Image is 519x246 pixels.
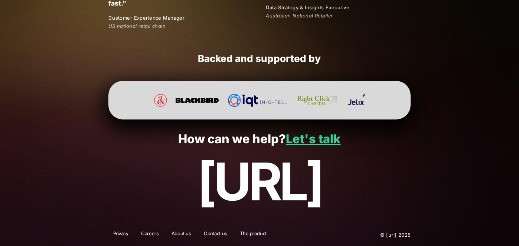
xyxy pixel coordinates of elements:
[108,230,133,240] a: Privacy
[266,13,333,19] em: Australian National Retailer
[228,94,287,107] img: In-Q-Tel (IQT)
[199,230,232,240] a: Contact us
[108,23,166,29] em: US national retail chain
[286,132,340,146] a: Let's talk
[235,230,271,240] a: The product
[136,230,163,240] a: Careers
[266,4,411,12] p: Data Strategy & Insights Executive
[154,94,167,107] img: Pan Effect Website
[167,230,196,240] a: About us
[335,230,411,240] p: © [URL] 2025
[176,94,219,107] img: Blackbird Ventures Website
[16,152,503,211] p: [URL]
[16,132,503,146] p: How can we help?
[296,94,339,107] img: Right Click Capital Website
[108,14,253,22] p: Customer Experience Manager
[108,53,411,65] h2: Backed and supported by
[348,94,365,107] img: Jelix Ventures Website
